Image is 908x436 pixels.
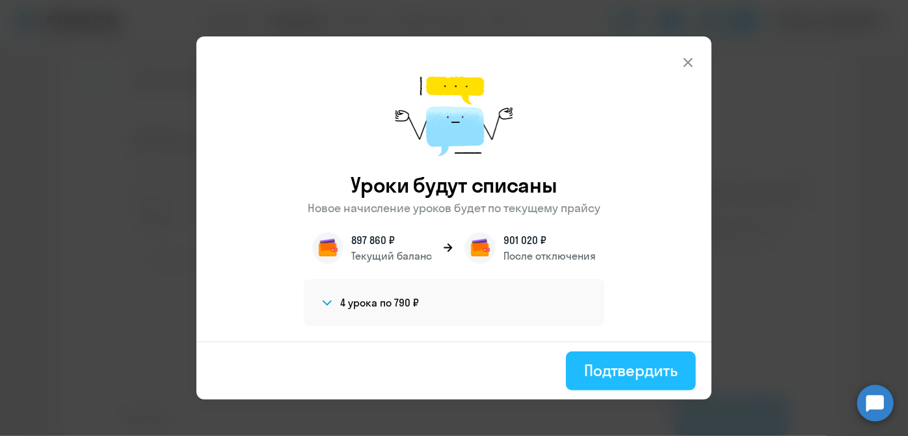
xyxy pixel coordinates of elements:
[503,232,596,248] p: 901 020 ₽
[312,232,343,264] img: wallet.png
[464,232,496,264] img: wallet.png
[584,360,678,381] div: Подтвердить
[340,295,419,310] h4: 4 урока по 790 ₽
[395,62,513,172] img: message-sent.png
[351,232,432,248] p: 897 860 ₽
[351,172,557,198] h3: Уроки будут списаны
[351,248,432,264] p: Текущий баланс
[566,351,696,390] button: Подтвердить
[503,248,596,264] p: После отключения
[308,200,600,217] p: Новое начисление уроков будет по текущему прайсу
